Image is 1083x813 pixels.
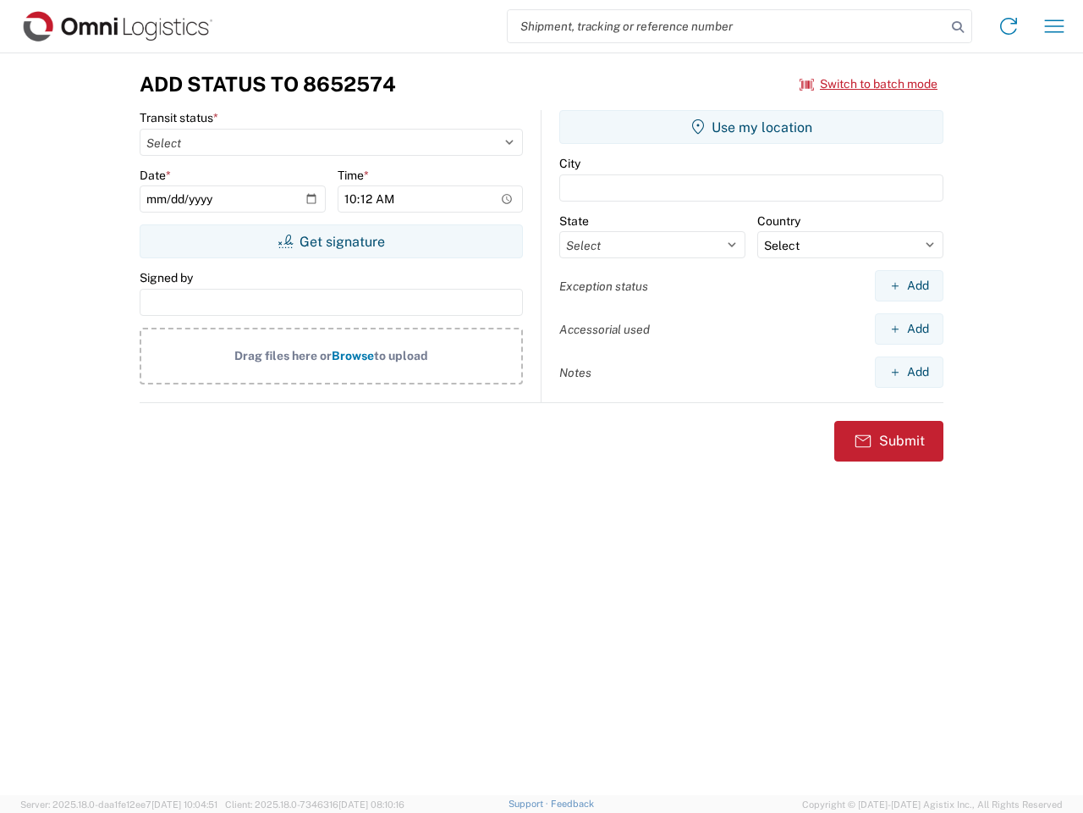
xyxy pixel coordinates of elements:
[20,799,217,810] span: Server: 2025.18.0-daa1fe12ee7
[875,357,943,388] button: Add
[332,349,374,362] span: Browse
[875,313,943,345] button: Add
[140,72,396,97] h3: Add Status to 8652574
[140,110,218,125] label: Transit status
[374,349,428,362] span: to upload
[875,270,943,301] button: Add
[559,322,650,337] label: Accessorial used
[140,168,171,183] label: Date
[559,110,943,144] button: Use my location
[559,365,591,380] label: Notes
[559,279,648,294] label: Exception status
[757,213,800,229] label: Country
[802,797,1063,812] span: Copyright © [DATE]-[DATE] Agistix Inc., All Rights Reserved
[834,421,943,462] button: Submit
[338,168,369,183] label: Time
[800,70,937,98] button: Switch to batch mode
[338,799,404,810] span: [DATE] 08:10:16
[140,270,193,285] label: Signed by
[225,799,404,810] span: Client: 2025.18.0-7346316
[151,799,217,810] span: [DATE] 10:04:51
[508,10,946,42] input: Shipment, tracking or reference number
[234,349,332,362] span: Drag files here or
[559,213,589,229] label: State
[551,799,594,809] a: Feedback
[559,156,580,171] label: City
[509,799,551,809] a: Support
[140,224,523,258] button: Get signature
